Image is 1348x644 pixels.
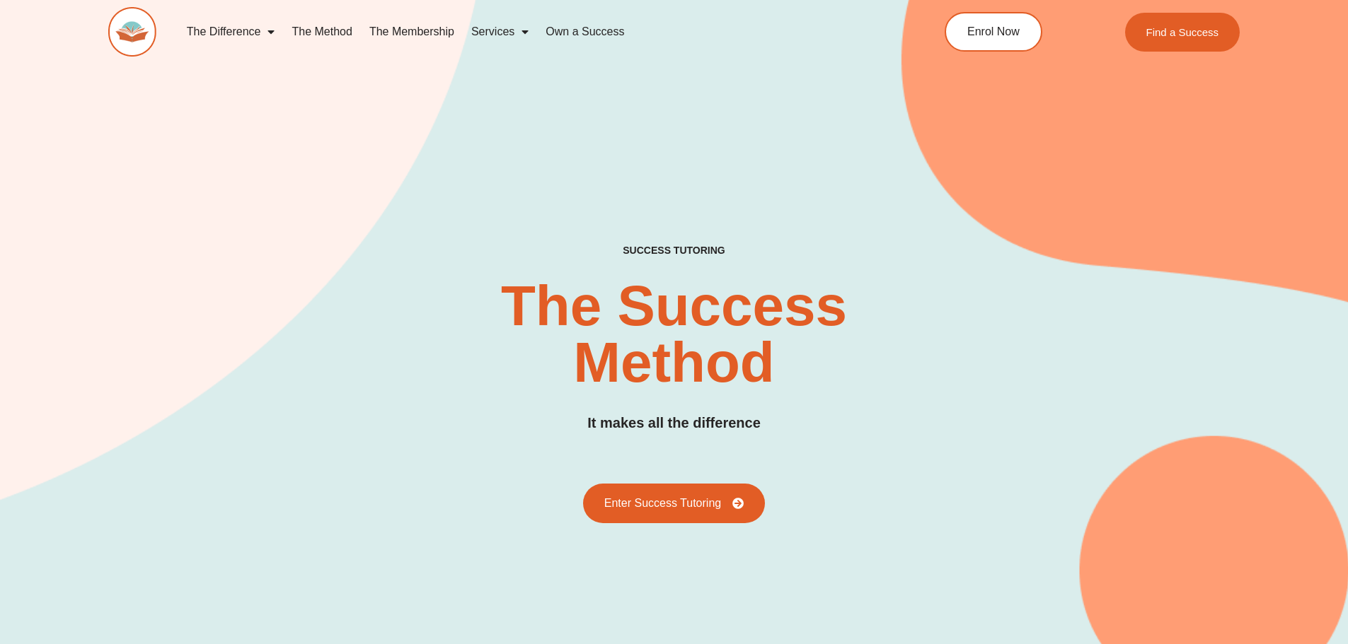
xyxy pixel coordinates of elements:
nav: Menu [178,16,880,48]
a: The Method [283,16,360,48]
h3: It makes all the difference [587,412,761,434]
a: Own a Success [537,16,633,48]
h4: SUCCESS TUTORING​ [507,245,842,257]
a: The Membership [361,16,463,48]
a: Enter Success Tutoring [583,484,765,523]
a: Services [463,16,537,48]
a: Find a Success [1125,13,1240,52]
span: Enrol Now [967,26,1020,37]
span: Enter Success Tutoring [604,498,721,509]
h2: The Success Method [418,278,931,391]
a: Enrol Now [945,12,1042,52]
a: The Difference [178,16,284,48]
span: Find a Success [1146,27,1219,37]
